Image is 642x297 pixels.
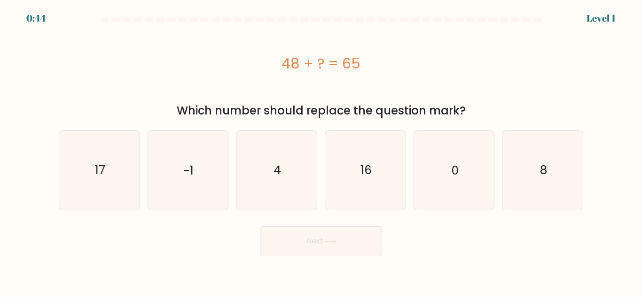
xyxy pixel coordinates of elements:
text: 0 [451,162,459,178]
button: Next [260,226,382,256]
text: 16 [360,162,372,178]
text: 8 [540,162,547,178]
text: 4 [274,162,281,178]
text: -1 [184,162,194,178]
div: 48 + ? = 65 [59,53,583,74]
div: Which number should replace the question mark? [64,102,578,119]
text: 17 [95,162,105,178]
div: Level 1 [587,11,616,25]
div: 0:44 [26,11,46,25]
